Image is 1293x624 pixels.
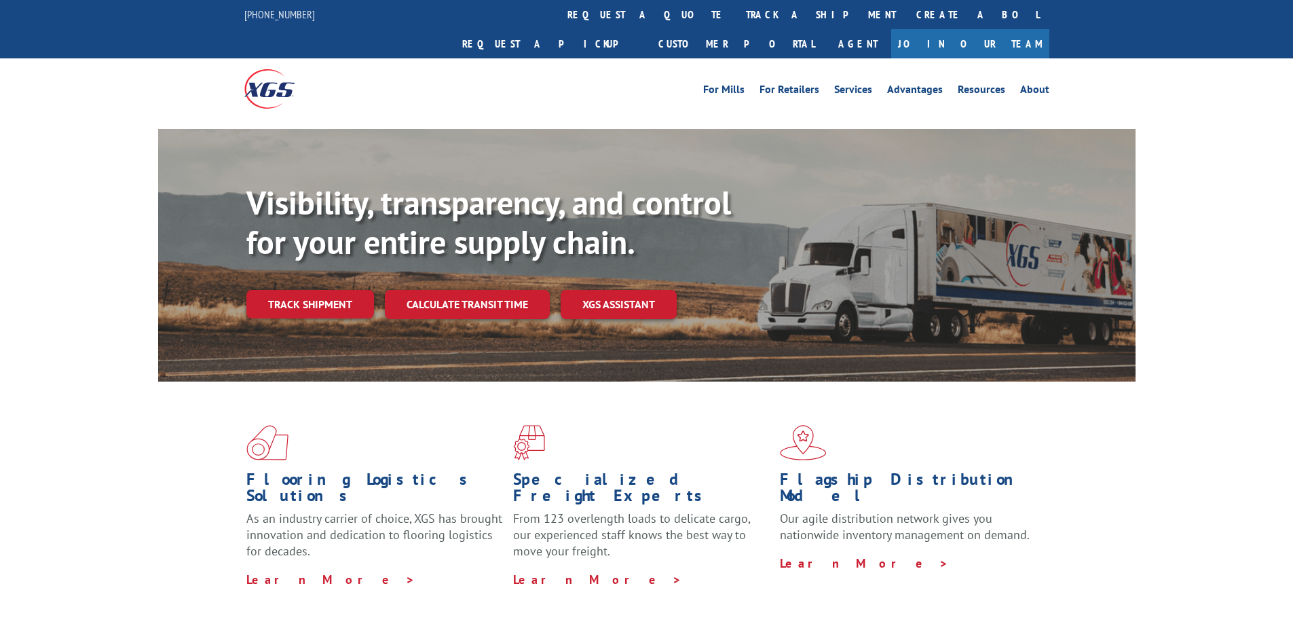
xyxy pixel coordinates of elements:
a: Agent [825,29,891,58]
h1: Flooring Logistics Solutions [246,471,503,511]
a: Learn More > [513,572,682,587]
span: Our agile distribution network gives you nationwide inventory management on demand. [780,511,1030,543]
b: Visibility, transparency, and control for your entire supply chain. [246,181,731,263]
a: Learn More > [780,555,949,571]
h1: Specialized Freight Experts [513,471,770,511]
a: Calculate transit time [385,290,550,319]
a: [PHONE_NUMBER] [244,7,315,21]
a: For Retailers [760,84,819,99]
a: Join Our Team [891,29,1049,58]
h1: Flagship Distribution Model [780,471,1036,511]
a: XGS ASSISTANT [561,290,677,319]
a: Customer Portal [648,29,825,58]
a: Services [834,84,872,99]
p: From 123 overlength loads to delicate cargo, our experienced staff knows the best way to move you... [513,511,770,571]
a: Track shipment [246,290,374,318]
a: Advantages [887,84,943,99]
img: xgs-icon-focused-on-flooring-red [513,425,545,460]
img: xgs-icon-total-supply-chain-intelligence-red [246,425,288,460]
span: As an industry carrier of choice, XGS has brought innovation and dedication to flooring logistics... [246,511,502,559]
a: Learn More > [246,572,415,587]
a: Resources [958,84,1005,99]
img: xgs-icon-flagship-distribution-model-red [780,425,827,460]
a: About [1020,84,1049,99]
a: Request a pickup [452,29,648,58]
a: For Mills [703,84,745,99]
